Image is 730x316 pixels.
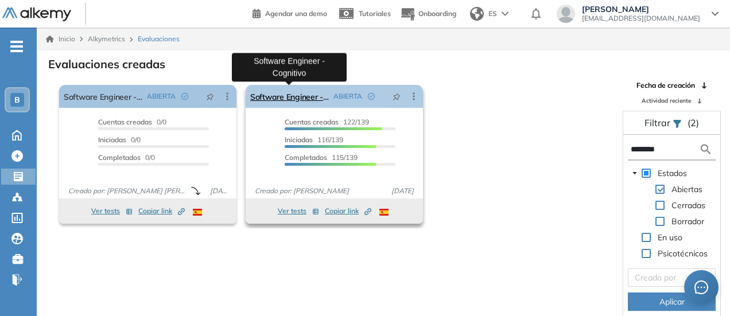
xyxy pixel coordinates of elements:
[91,204,133,218] button: Ver tests
[181,93,188,100] span: check-circle
[400,2,456,26] button: Onboarding
[671,216,704,227] span: Borrador
[88,34,125,43] span: Alkymetrics
[642,96,691,105] span: Actividad reciente
[98,118,152,126] span: Cuentas creadas
[197,87,223,106] button: pushpin
[379,209,389,216] img: ESP
[98,118,166,126] span: 0/0
[98,153,141,162] span: Completados
[64,85,142,108] a: Software Engineer - Desafío Técnico
[658,168,687,178] span: Estados
[658,232,682,243] span: En uso
[628,292,716,311] button: Aplicar
[250,186,354,196] span: Creado por: [PERSON_NAME]
[46,34,75,44] a: Inicio
[582,5,700,14] span: [PERSON_NAME]
[688,116,699,130] span: (2)
[98,153,155,162] span: 0/0
[285,118,339,126] span: Cuentas creadas
[655,247,710,260] span: Psicotécnicos
[694,280,708,294] span: message
[285,153,327,162] span: Completados
[671,184,702,194] span: Abiertas
[64,186,191,196] span: Creado por: [PERSON_NAME] [PERSON_NAME]
[384,87,409,106] button: pushpin
[14,95,20,104] span: B
[658,248,708,259] span: Psicotécnicos
[98,135,126,144] span: Iniciadas
[250,85,329,108] a: Software Engineer - Cognitivo
[488,9,497,19] span: ES
[138,206,185,216] span: Copiar link
[655,166,689,180] span: Estados
[2,7,71,22] img: Logo
[636,80,695,91] span: Fecha de creación
[138,34,180,44] span: Evaluaciones
[48,57,165,71] h3: Evaluaciones creadas
[138,204,185,218] button: Copiar link
[278,204,319,218] button: Ver tests
[285,135,313,144] span: Iniciadas
[285,135,343,144] span: 116/139
[98,135,141,144] span: 0/0
[285,118,369,126] span: 122/139
[659,295,685,308] span: Aplicar
[325,206,371,216] span: Copiar link
[193,209,202,216] img: ESP
[232,53,347,81] div: Software Engineer - Cognitivo
[644,117,673,128] span: Filtrar
[285,153,358,162] span: 115/139
[699,142,713,157] img: search icon
[632,170,638,176] span: caret-down
[387,186,418,196] span: [DATE]
[333,91,362,102] span: ABIERTA
[368,93,375,100] span: check-circle
[418,9,456,18] span: Onboarding
[655,231,685,244] span: En uso
[359,9,391,18] span: Tutoriales
[669,198,708,212] span: Cerradas
[147,91,176,102] span: ABIERTA
[265,9,327,18] span: Agendar una demo
[470,7,484,21] img: world
[325,204,371,218] button: Copiar link
[671,200,705,210] span: Cerradas
[205,186,232,196] span: [DATE]
[669,214,706,228] span: Borrador
[669,182,705,196] span: Abiertas
[582,14,700,23] span: [EMAIL_ADDRESS][DOMAIN_NAME]
[502,11,508,16] img: arrow
[206,92,214,101] span: pushpin
[393,92,401,101] span: pushpin
[253,6,327,19] a: Agendar una demo
[10,45,23,48] i: -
